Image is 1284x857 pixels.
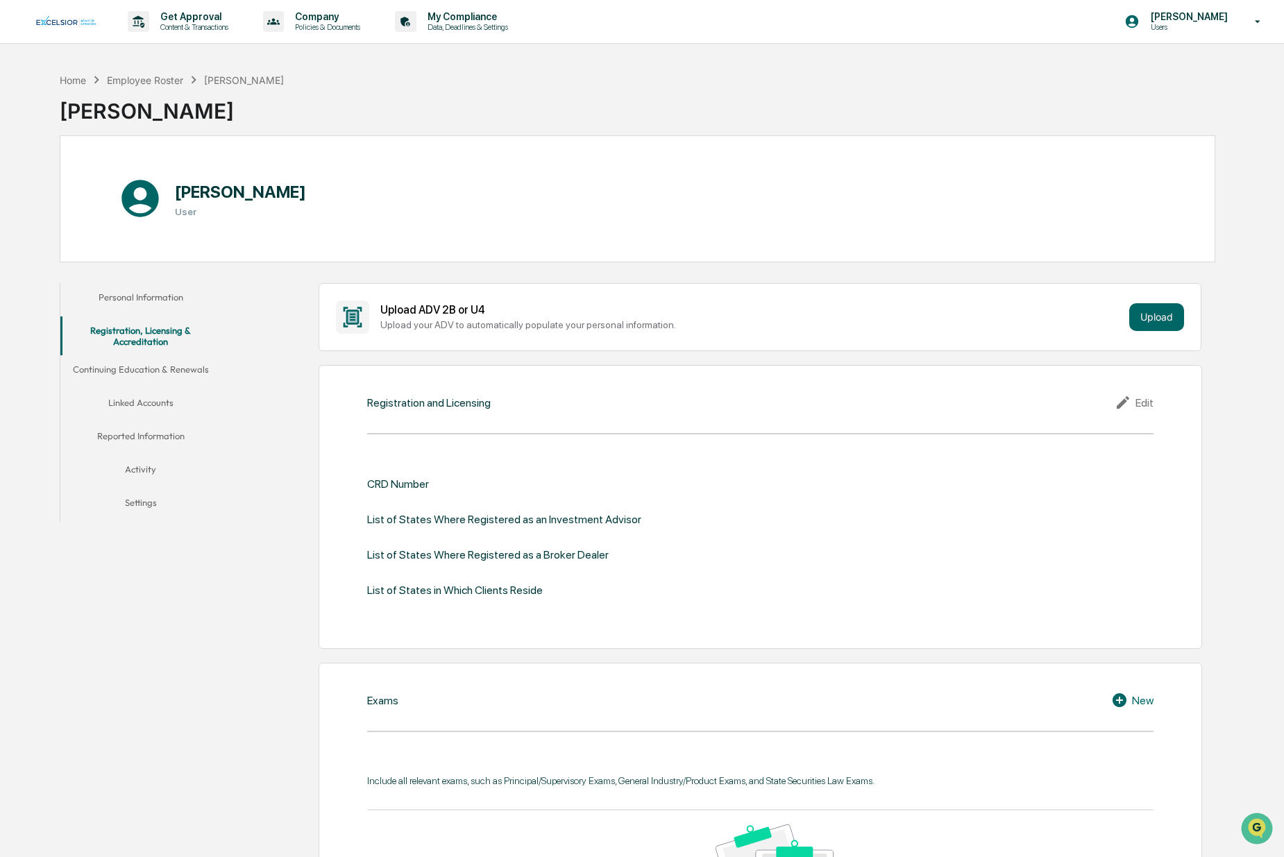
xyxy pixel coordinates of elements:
[95,169,178,194] a: 🗄️Attestations
[204,74,284,86] div: [PERSON_NAME]
[149,11,235,22] p: Get Approval
[1129,303,1184,331] button: Upload
[367,775,1154,786] div: Include all relevant exams, such as Principal/Supervisory Exams, General Industry/Product Exams, ...
[33,16,100,27] img: logo
[60,74,86,86] div: Home
[8,196,93,221] a: 🔎Data Lookup
[149,22,235,32] p: Content & Transactions
[28,201,87,215] span: Data Lookup
[14,29,253,51] p: How can we help?
[60,455,221,489] button: Activity
[367,694,398,707] div: Exams
[60,389,221,422] button: Linked Accounts
[60,283,221,523] div: secondary tabs example
[1140,22,1235,32] p: Users
[380,303,1123,316] div: Upload ADV 2B or U4
[47,106,228,120] div: Start new chat
[101,176,112,187] div: 🗄️
[175,206,306,217] h3: User
[8,169,95,194] a: 🖐️Preclearance
[367,548,609,561] div: List of States Where Registered as a Broker Dealer
[14,106,39,131] img: 1746055101610-c473b297-6a78-478c-a979-82029cc54cd1
[60,316,221,356] button: Registration, Licensing & Accreditation
[380,319,1123,330] div: Upload your ADV to automatically populate your personal information.
[138,235,168,246] span: Pylon
[14,203,25,214] div: 🔎
[60,355,221,389] button: Continuing Education & Renewals
[284,11,367,22] p: Company
[98,235,168,246] a: Powered byPylon
[416,22,515,32] p: Data, Deadlines & Settings
[1240,811,1277,849] iframe: Open customer support
[367,513,641,526] div: List of States Where Registered as an Investment Advisor
[60,283,221,316] button: Personal Information
[367,396,491,409] div: Registration and Licensing
[416,11,515,22] p: My Compliance
[284,22,367,32] p: Policies & Documents
[175,182,306,202] h1: [PERSON_NAME]
[60,422,221,455] button: Reported Information
[47,120,176,131] div: We're available if you need us!
[14,176,25,187] div: 🖐️
[60,87,285,124] div: [PERSON_NAME]
[1111,692,1154,708] div: New
[28,175,90,189] span: Preclearance
[107,74,183,86] div: Employee Roster
[367,477,429,491] div: CRD Number
[367,584,543,597] div: List of States in Which Clients Reside
[1115,394,1154,411] div: Edit
[115,175,172,189] span: Attestations
[236,110,253,127] button: Start new chat
[1140,11,1235,22] p: [PERSON_NAME]
[60,489,221,522] button: Settings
